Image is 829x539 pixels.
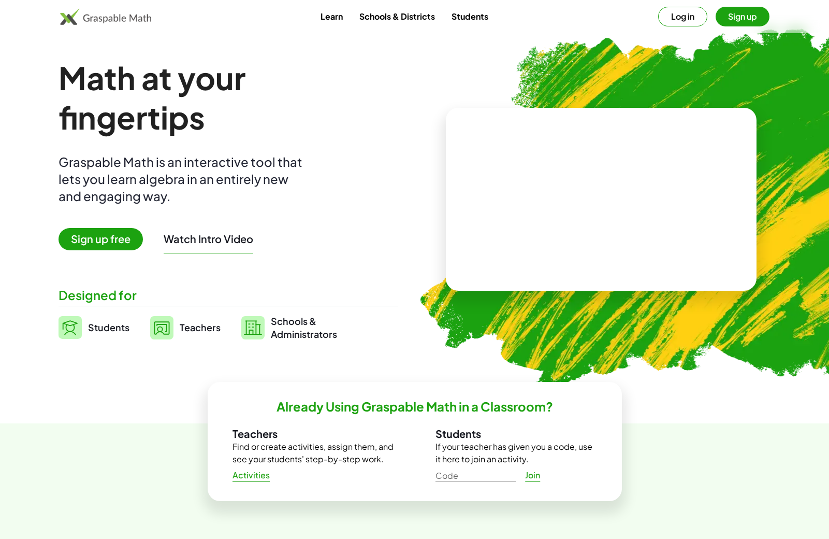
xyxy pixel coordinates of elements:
button: Sign up [716,7,769,26]
a: Join [516,466,549,485]
span: Teachers [180,321,221,333]
span: Sign up free [59,228,143,250]
span: Schools & Administrators [271,315,337,341]
h2: Already Using Graspable Math in a Classroom? [277,399,553,415]
img: svg%3e [59,316,82,339]
a: Schools & Districts [351,7,443,26]
div: Graspable Math is an interactive tool that lets you learn algebra in an entirely new and engaging... [59,153,307,205]
a: Learn [312,7,351,26]
span: Students [88,321,129,333]
h1: Math at your fingertips [59,58,388,137]
h3: Teachers [232,427,394,441]
p: If your teacher has given you a code, use it here to join an activity. [435,441,597,465]
a: Teachers [150,315,221,341]
span: Join [525,470,541,481]
button: Watch Intro Video [164,232,253,246]
video: What is this? This is dynamic math notation. Dynamic math notation plays a central role in how Gr... [523,161,679,238]
img: svg%3e [241,316,265,339]
a: Students [443,7,497,26]
h3: Students [435,427,597,441]
a: Activities [224,466,279,485]
span: Activities [232,470,270,481]
img: svg%3e [150,316,173,339]
a: Students [59,315,129,341]
button: Log in [658,7,707,26]
a: Schools &Administrators [241,315,337,341]
div: Designed for [59,287,398,304]
p: Find or create activities, assign them, and see your students' step-by-step work. [232,441,394,465]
